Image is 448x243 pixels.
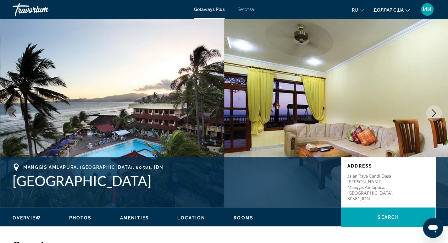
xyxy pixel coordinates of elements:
[347,163,429,168] p: Address
[69,215,92,220] span: Photos
[234,215,253,220] span: Rooms
[423,6,432,13] font: ИИ
[13,1,75,18] a: Травориум
[120,215,149,220] span: Amenities
[13,215,41,221] button: Overview
[13,173,335,189] h1: [GEOGRAPHIC_DATA]
[352,5,364,14] button: Изменить язык
[6,105,22,121] button: Previous image
[378,215,399,220] span: Search
[194,7,225,12] a: Getaways Plus
[423,218,443,238] iframe: Кнопка запуска окна обмена сообщениями
[177,215,205,220] span: Location
[177,215,205,221] button: Location
[347,173,398,202] p: Jalan Raya Candi Dasa [PERSON_NAME] Manggis Amlapura, [GEOGRAPHIC_DATA], 80581, IDN
[352,8,358,13] font: ru
[373,8,404,13] font: доллар США
[419,3,435,16] button: Меню пользователя
[23,165,163,170] span: Manggis Amlapura, [GEOGRAPHIC_DATA], 80581, IDN
[426,105,442,121] button: Next image
[373,5,410,14] button: Изменить валюту
[341,207,435,227] button: Search
[120,215,149,221] button: Amenities
[237,7,254,12] a: Бегства
[13,215,41,220] span: Overview
[234,215,253,221] button: Rooms
[69,215,92,221] button: Photos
